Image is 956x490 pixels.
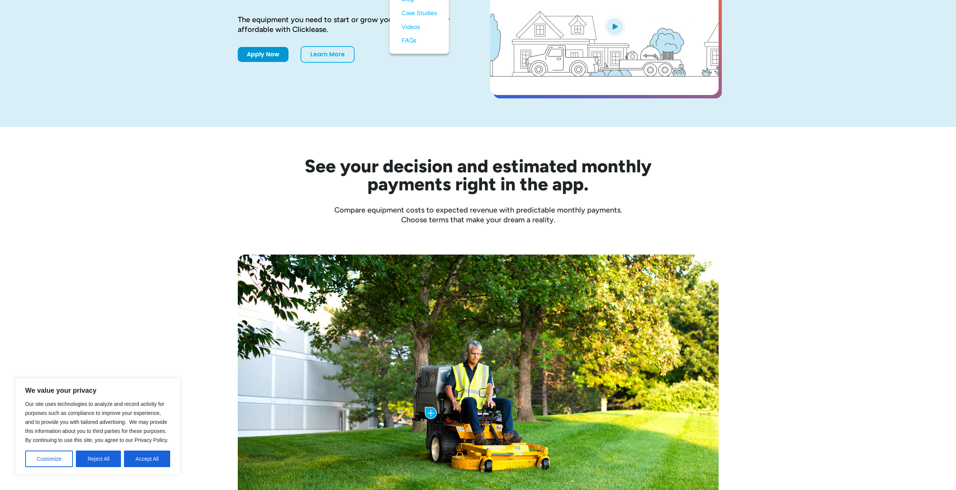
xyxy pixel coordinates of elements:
[425,407,437,419] img: Plus icon with blue background
[25,451,73,467] button: Customize
[301,46,355,63] a: Learn More
[238,205,719,225] div: Compare equipment costs to expected revenue with predictable monthly payments. Choose terms that ...
[402,6,437,20] a: Case Studies
[25,401,168,443] span: Our site uses technologies to analyze and record activity for purposes such as compliance to impr...
[25,386,170,395] p: We value your privacy
[238,47,288,62] a: Apply Now
[604,16,625,37] img: Blue play button logo on a light blue circular background
[124,451,170,467] button: Accept All
[238,15,466,34] div: The equipment you need to start or grow your business is now affordable with Clicklease.
[15,378,180,475] div: We value your privacy
[402,34,437,48] a: FAQs
[402,20,437,34] a: Videos
[76,451,121,467] button: Reject All
[268,157,689,193] h2: See your decision and estimated monthly payments right in the app.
